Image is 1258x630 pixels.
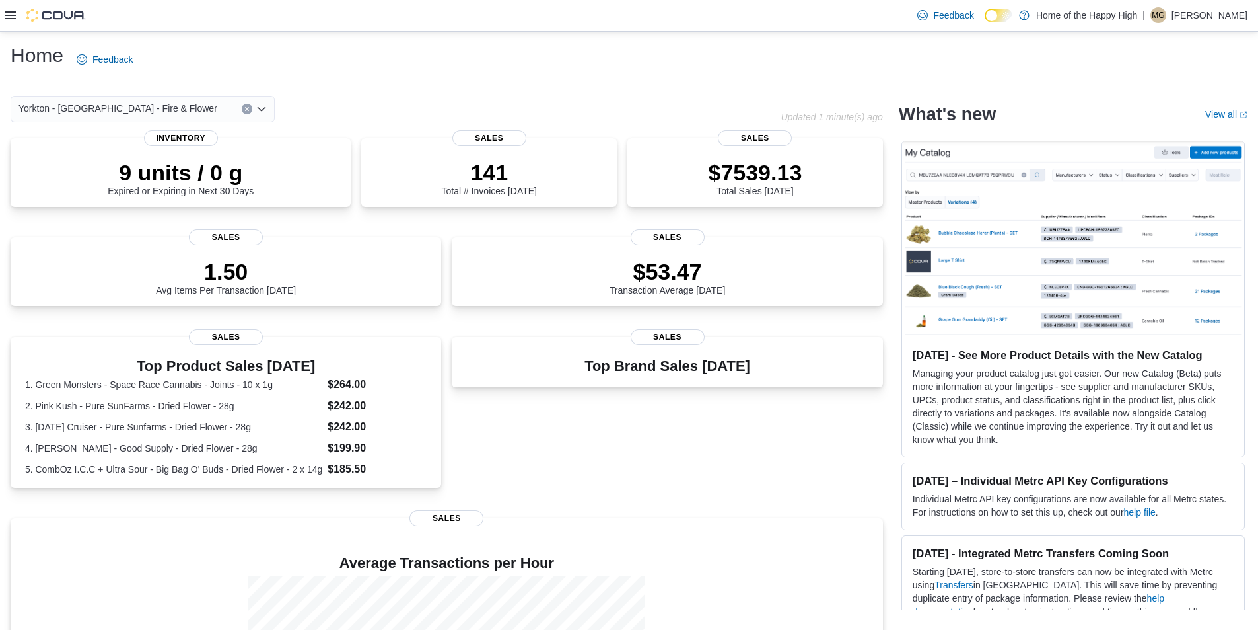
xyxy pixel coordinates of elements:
a: Transfers [934,580,973,590]
div: Machaela Gardner [1150,7,1166,23]
p: Individual Metrc API key configurations are now available for all Metrc states. For instructions ... [913,492,1234,519]
a: View allExternal link [1205,109,1247,120]
span: Dark Mode [985,22,985,23]
span: Feedback [92,53,133,66]
span: Feedback [933,9,973,22]
p: Starting [DATE], store-to-store transfers can now be integrated with Metrc using in [GEOGRAPHIC_D... [913,565,1234,618]
p: 141 [442,159,537,186]
dd: $264.00 [328,377,427,393]
p: 9 units / 0 g [108,159,254,186]
dt: 1. Green Monsters - Space Race Cannabis - Joints - 10 x 1g [25,378,322,391]
span: Inventory [144,130,218,146]
span: Sales [189,329,263,345]
a: Feedback [71,46,138,73]
h3: Top Brand Sales [DATE] [584,358,750,374]
span: Sales [631,329,705,345]
p: | [1142,7,1145,23]
h2: What's new [899,104,996,125]
span: Sales [718,130,792,146]
dd: $185.50 [328,461,427,477]
p: 1.50 [156,258,296,285]
dd: $199.90 [328,440,427,456]
span: Yorkton - [GEOGRAPHIC_DATA] - Fire & Flower [18,100,217,116]
p: $7539.13 [708,159,802,186]
button: Clear input [242,104,252,114]
h3: [DATE] - Integrated Metrc Transfers Coming Soon [913,547,1234,560]
svg: External link [1240,111,1247,119]
dt: 2. Pink Kush - Pure SunFarms - Dried Flower - 28g [25,399,322,413]
h3: [DATE] – Individual Metrc API Key Configurations [913,474,1234,487]
span: Sales [189,229,263,245]
p: Managing your product catalog just got easier. Our new Catalog (Beta) puts more information at yo... [913,367,1234,446]
dt: 4. [PERSON_NAME] - Good Supply - Dried Flower - 28g [25,442,322,455]
p: Updated 1 minute(s) ago [781,112,883,122]
div: Expired or Expiring in Next 30 Days [108,159,254,196]
h3: [DATE] - See More Product Details with the New Catalog [913,348,1234,362]
dd: $242.00 [328,419,427,435]
div: Transaction Average [DATE] [610,258,726,295]
div: Total # Invoices [DATE] [442,159,537,196]
input: Dark Mode [985,9,1012,22]
dd: $242.00 [328,398,427,414]
h3: Top Product Sales [DATE] [25,358,427,374]
a: Feedback [912,2,979,28]
div: Avg Items Per Transaction [DATE] [156,258,296,295]
span: MG [1152,7,1164,23]
span: Sales [409,510,483,526]
span: Sales [631,229,705,245]
dt: 3. [DATE] Cruiser - Pure Sunfarms - Dried Flower - 28g [25,420,322,434]
span: Sales [452,130,526,146]
div: Total Sales [DATE] [708,159,802,196]
dt: 5. CombOz I.C.C + Ultra Sour - Big Bag O' Buds - Dried Flower - 2 x 14g [25,463,322,476]
p: Home of the Happy High [1036,7,1137,23]
img: Cova [26,9,86,22]
p: $53.47 [610,258,726,285]
h4: Average Transactions per Hour [21,555,872,571]
h1: Home [11,42,63,69]
a: help file [1124,507,1156,518]
p: [PERSON_NAME] [1171,7,1247,23]
button: Open list of options [256,104,267,114]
